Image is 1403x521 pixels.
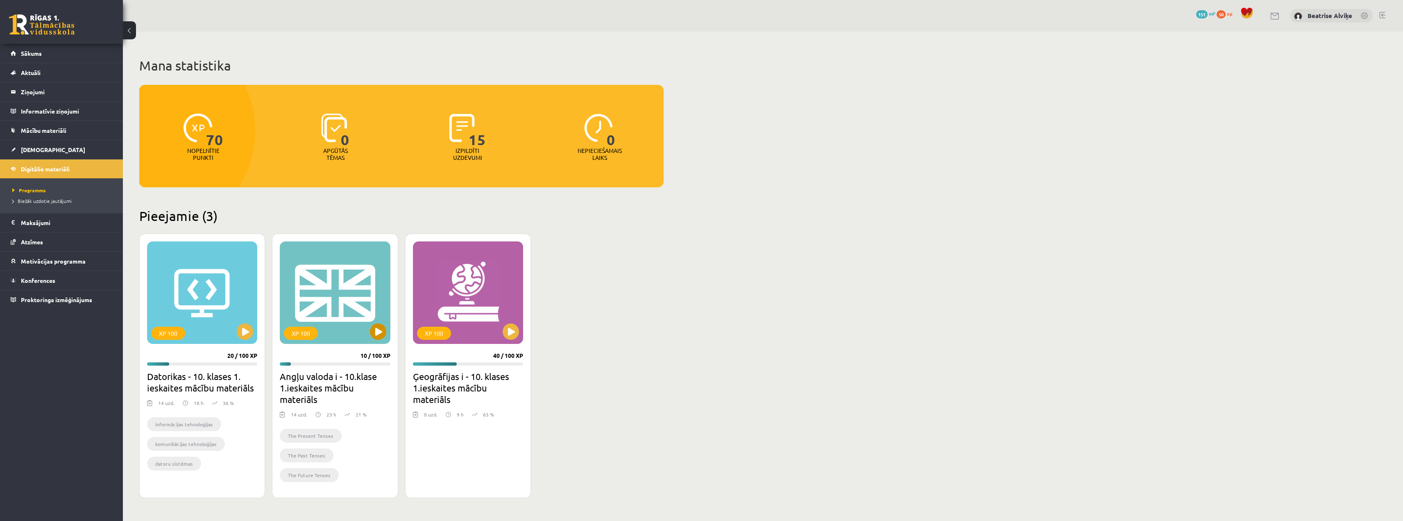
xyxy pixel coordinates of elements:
[11,44,113,63] a: Sākums
[21,69,41,76] span: Aktuāli
[11,63,113,82] a: Aktuāli
[11,232,113,251] a: Atzīmes
[280,448,333,462] li: The Past Tenses
[584,114,613,142] img: icon-clock-7be60019b62300814b6bd22b8e044499b485619524d84068768e800edab66f18.svg
[206,114,223,147] span: 70
[578,147,622,161] p: Nepieciešamais laiks
[12,187,115,194] a: Programma
[413,371,523,405] h2: Ģeogrāfijas i - 10. klases 1.ieskaites mācību materiāls
[11,213,113,232] a: Maksājumi
[607,114,615,147] span: 0
[223,399,234,407] p: 36 %
[151,327,185,340] div: XP 100
[280,371,390,405] h2: Angļu valoda i - 10.klase 1.ieskaites mācību materiāls
[457,411,464,418] p: 9 h
[341,114,349,147] span: 0
[12,197,115,205] a: Biežāk uzdotie jautājumi
[417,327,451,340] div: XP 100
[147,417,221,431] li: informācijas tehnoloģijas
[21,146,85,153] span: [DEMOGRAPHIC_DATA]
[1217,10,1236,17] a: 50 xp
[147,371,257,394] h2: Datorikas - 10. klases 1. ieskaites mācību materiāls
[1227,10,1232,17] span: xp
[1196,10,1208,18] span: 151
[21,277,55,284] span: Konferences
[451,147,483,161] p: Izpildīti uzdevumi
[21,213,113,232] legend: Maksājumi
[469,114,486,147] span: 15
[356,411,367,418] p: 21 %
[187,147,220,161] p: Nopelnītie punkti
[12,187,46,193] span: Programma
[320,147,351,161] p: Apgūtās tēmas
[139,57,664,74] h1: Mana statistika
[284,327,318,340] div: XP 100
[21,296,92,303] span: Proktoringa izmēģinājums
[147,457,201,471] li: datoru sistēmas
[139,208,664,224] h2: Pieejamie (3)
[321,114,347,142] img: icon-learned-topics-4a711ccc23c960034f471b6e78daf4a3bad4a20eaf4de84257b87e66633f6470.svg
[11,252,113,271] a: Motivācijas programma
[21,238,43,246] span: Atzīmes
[449,114,475,142] img: icon-completed-tasks-ad58ae20a441b2904462921112bc710f1caf180af7a3daa7317a5a94f2d26646.svg
[1294,12,1302,20] img: Beatrise Alviķe
[280,429,342,443] li: The Present Tenses
[11,121,113,140] a: Mācību materiāli
[483,411,494,418] p: 63 %
[291,411,307,423] div: 14 uzd.
[21,127,66,134] span: Mācību materiāli
[280,468,339,482] li: The Future Tenses
[21,165,70,173] span: Digitālie materiāli
[11,140,113,159] a: [DEMOGRAPHIC_DATA]
[12,198,72,204] span: Biežāk uzdotie jautājumi
[11,82,113,101] a: Ziņojumi
[11,290,113,309] a: Proktoringa izmēģinājums
[21,102,113,121] legend: Informatīvie ziņojumi
[1308,11,1352,20] a: Beatrise Alviķe
[1217,10,1226,18] span: 50
[1209,10,1215,17] span: mP
[21,50,42,57] span: Sākums
[147,437,225,451] li: komunikācijas tehnoloģijas
[1196,10,1215,17] a: 151 mP
[11,271,113,290] a: Konferences
[9,14,75,35] a: Rīgas 1. Tālmācības vidusskola
[21,82,113,101] legend: Ziņojumi
[11,159,113,178] a: Digitālie materiāli
[194,399,204,407] p: 18 h
[424,411,437,423] div: 8 uzd.
[184,114,212,142] img: icon-xp-0682a9bc20223a9ccc6f5883a126b849a74cddfe5390d2b41b4391c66f2066e7.svg
[11,102,113,121] a: Informatīvie ziņojumi
[326,411,336,418] p: 23 h
[158,399,175,412] div: 14 uzd.
[21,257,86,265] span: Motivācijas programma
